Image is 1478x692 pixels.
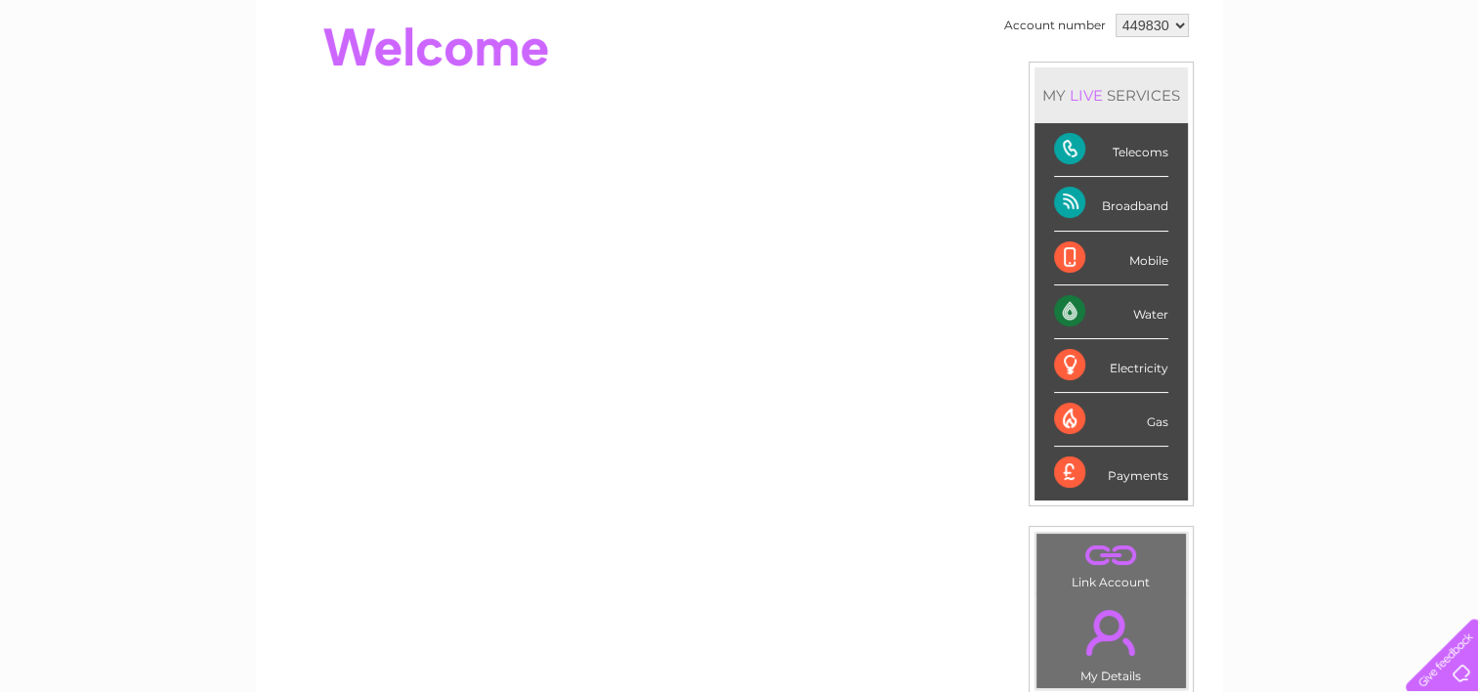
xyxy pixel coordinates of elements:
a: Contact [1348,83,1396,98]
img: logo.png [52,51,151,110]
div: Gas [1054,393,1168,447]
div: LIVE [1066,86,1107,105]
a: Log out [1414,83,1459,98]
a: 0333 014 3131 [1110,10,1245,34]
div: Broadband [1054,177,1168,231]
a: Water [1134,83,1171,98]
div: Water [1054,285,1168,339]
a: Energy [1183,83,1226,98]
td: Account number [999,9,1111,42]
td: Link Account [1035,533,1187,594]
div: Mobile [1054,232,1168,285]
a: Blog [1308,83,1336,98]
div: MY SERVICES [1035,67,1188,123]
div: Telecoms [1054,123,1168,177]
a: . [1041,539,1181,573]
td: My Details [1035,593,1187,689]
div: Payments [1054,447,1168,499]
a: Telecoms [1238,83,1296,98]
div: Clear Business is a trading name of Verastar Limited (registered in [GEOGRAPHIC_DATA] No. 3667643... [278,11,1202,95]
a: . [1041,598,1181,667]
div: Electricity [1054,339,1168,393]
